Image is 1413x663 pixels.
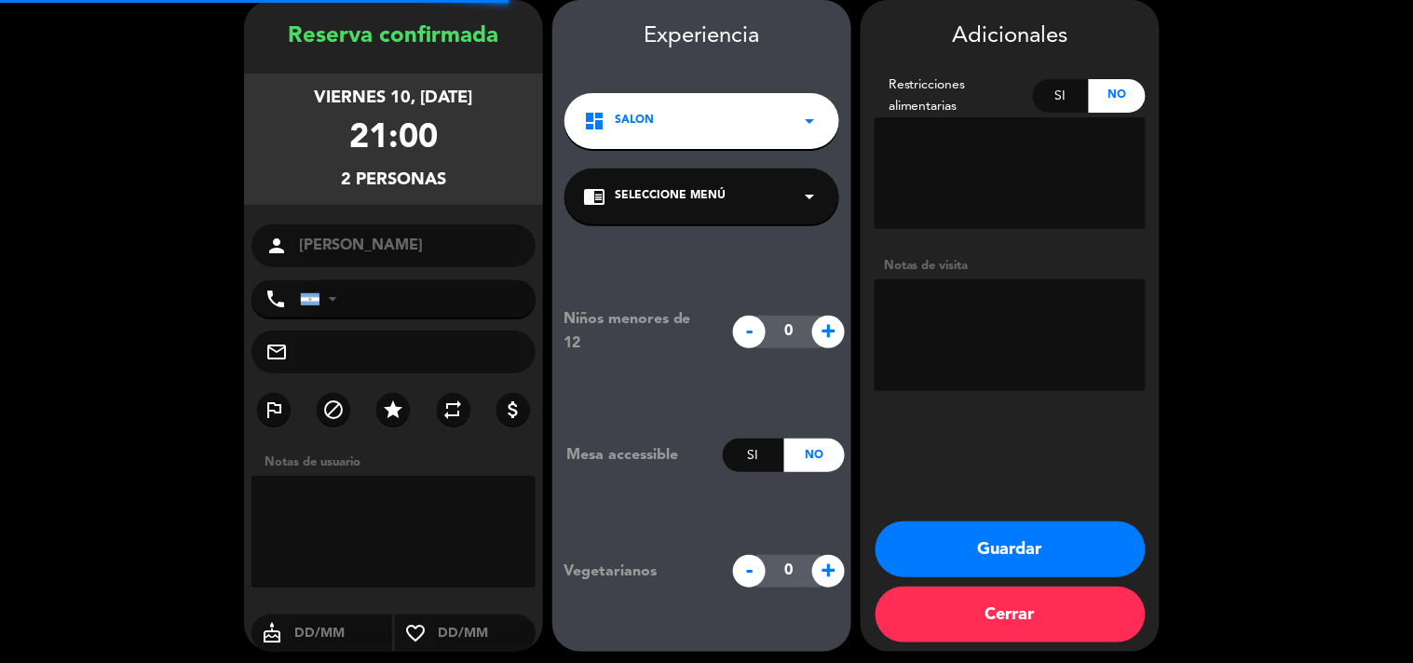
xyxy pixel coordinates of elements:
i: dashboard [583,110,605,132]
div: Si [1033,79,1090,113]
i: star [382,399,404,421]
i: arrow_drop_down [798,110,821,132]
input: DD/MM [292,622,392,645]
i: cake [251,622,292,644]
i: arrow_drop_down [798,185,821,208]
i: favorite_border [395,622,436,644]
div: 2 personas [341,167,446,194]
i: person [265,235,288,257]
div: Argentina: +54 [301,281,344,317]
div: Experiencia [552,19,851,55]
i: attach_money [502,399,524,421]
i: phone [265,288,287,310]
div: No [1089,79,1146,113]
i: repeat [442,399,465,421]
span: + [812,316,845,348]
div: Mesa accessible [552,443,723,467]
div: Vegetarianos [550,560,724,584]
i: mail_outline [265,341,288,363]
i: outlined_flag [263,399,285,421]
input: DD/MM [436,622,536,645]
button: Guardar [876,521,1146,577]
i: chrome_reader_mode [583,185,605,208]
i: block [322,399,345,421]
div: viernes 10, [DATE] [315,85,473,112]
span: - [733,555,766,588]
span: Seleccione Menú [615,187,726,206]
div: Reserva confirmada [244,19,543,55]
button: Cerrar [876,587,1146,643]
div: No [784,439,845,472]
span: + [812,555,845,588]
div: Adicionales [875,19,1146,55]
div: 21:00 [349,112,438,167]
div: Restricciones alimentarias [875,74,1033,117]
div: Notas de usuario [255,453,543,472]
div: Si [723,439,783,472]
span: - [733,316,766,348]
div: Niños menores de 12 [550,307,724,356]
span: SALON [615,112,654,130]
div: Notas de visita [875,256,1146,276]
